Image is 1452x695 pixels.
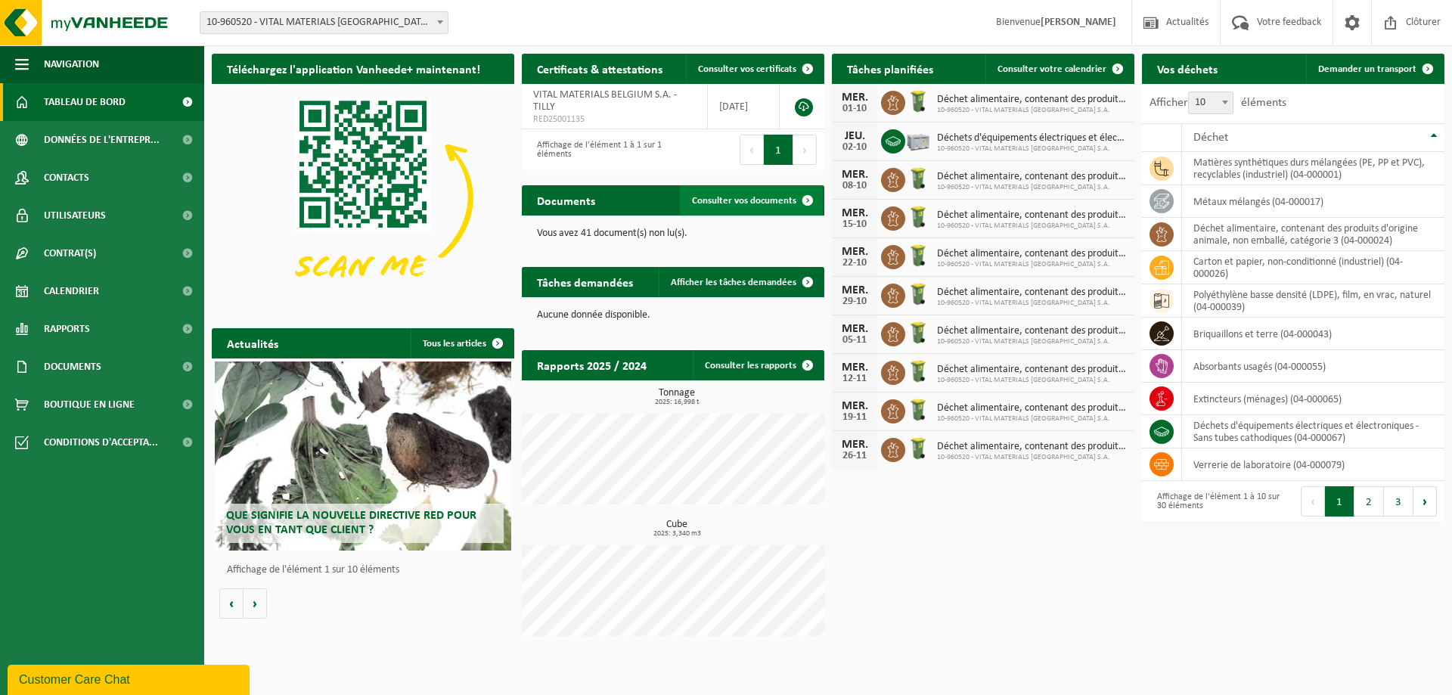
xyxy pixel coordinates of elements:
span: 10-960520 - VITAL MATERIALS BELGIUM S.A. - TILLY [200,11,448,34]
div: MER. [839,284,870,296]
a: Demander un transport [1306,54,1443,84]
p: Affichage de l'élément 1 sur 10 éléments [227,565,507,576]
strong: [PERSON_NAME] [1041,17,1116,28]
span: Tableau de bord [44,83,126,121]
div: MER. [839,246,870,258]
div: 15-10 [839,219,870,230]
img: WB-0140-HPE-GN-50 [905,397,931,423]
h2: Téléchargez l'application Vanheede+ maintenant! [212,54,495,83]
img: WB-0140-HPE-GN-50 [905,320,931,346]
p: Vous avez 41 document(s) non lu(s). [537,228,809,239]
span: 10-960520 - VITAL MATERIALS BELGIUM S.A. - TILLY [200,12,448,33]
span: Contacts [44,159,89,197]
td: verrerie de laboratoire (04-000079) [1182,448,1444,481]
span: Consulter votre calendrier [997,64,1106,74]
div: 05-11 [839,335,870,346]
span: Déchet alimentaire, contenant des produits d'origine animale, non emballé, catég... [937,325,1127,337]
span: Déchet alimentaire, contenant des produits d'origine animale, non emballé, catég... [937,402,1127,414]
label: Afficher éléments [1149,97,1286,109]
span: 10-960520 - VITAL MATERIALS [GEOGRAPHIC_DATA] S.A. [937,106,1127,115]
span: Déchet [1193,132,1228,144]
span: VITAL MATERIALS BELGIUM S.A. - TILLY [533,89,677,113]
td: absorbants usagés (04-000055) [1182,350,1444,383]
div: 02-10 [839,142,870,153]
span: Déchet alimentaire, contenant des produits d'origine animale, non emballé, catég... [937,248,1127,260]
span: Déchet alimentaire, contenant des produits d'origine animale, non emballé, catég... [937,94,1127,106]
img: WB-0140-HPE-GN-50 [905,243,931,268]
span: RED25001135 [533,113,696,126]
span: Rapports [44,310,90,348]
span: Navigation [44,45,99,83]
img: WB-0140-HPE-GN-50 [905,436,931,461]
span: Calendrier [44,272,99,310]
span: Consulter vos documents [692,196,796,206]
div: 19-11 [839,412,870,423]
td: briquaillons et terre (04-000043) [1182,318,1444,350]
td: déchets d'équipements électriques et électroniques - Sans tubes cathodiques (04-000067) [1182,415,1444,448]
h3: Cube [529,520,824,538]
span: Demander un transport [1318,64,1416,74]
p: Aucune donnée disponible. [537,310,809,321]
span: 10 [1189,92,1233,113]
span: Afficher les tâches demandées [671,278,796,287]
div: Affichage de l'élément 1 à 10 sur 30 éléments [1149,485,1286,518]
td: déchet alimentaire, contenant des produits d'origine animale, non emballé, catégorie 3 (04-000024) [1182,218,1444,251]
button: 1 [764,135,793,165]
h2: Vos déchets [1142,54,1233,83]
span: Déchet alimentaire, contenant des produits d'origine animale, non emballé, catég... [937,441,1127,453]
div: 12-11 [839,374,870,384]
a: Consulter vos certificats [686,54,823,84]
div: JEU. [839,130,870,142]
span: 2025: 3,340 m3 [529,530,824,538]
button: 1 [1325,486,1354,517]
span: Conditions d'accepta... [44,424,158,461]
td: polyéthylène basse densité (LDPE), film, en vrac, naturel (04-000039) [1182,284,1444,318]
span: Déchet alimentaire, contenant des produits d'origine animale, non emballé, catég... [937,364,1127,376]
span: Boutique en ligne [44,386,135,424]
span: Que signifie la nouvelle directive RED pour vous en tant que client ? [226,510,476,536]
div: 26-11 [839,451,870,461]
div: MER. [839,207,870,219]
button: Vorige [219,588,244,619]
td: métaux mélangés (04-000017) [1182,185,1444,218]
img: Download de VHEPlus App [212,84,514,311]
div: MER. [839,92,870,104]
span: 10-960520 - VITAL MATERIALS [GEOGRAPHIC_DATA] S.A. [937,414,1127,424]
h2: Certificats & attestations [522,54,678,83]
h2: Documents [522,185,610,215]
button: Previous [740,135,764,165]
div: MER. [839,361,870,374]
span: 10-960520 - VITAL MATERIALS [GEOGRAPHIC_DATA] S.A. [937,260,1127,269]
div: Affichage de l'élément 1 à 1 sur 1 éléments [529,133,665,166]
img: PB-LB-0680-HPE-GY-11 [905,127,931,153]
td: [DATE] [708,84,780,129]
span: Contrat(s) [44,234,96,272]
td: extincteurs (ménages) (04-000065) [1182,383,1444,415]
a: Consulter votre calendrier [985,54,1133,84]
div: MER. [839,439,870,451]
button: Previous [1301,486,1325,517]
button: Next [793,135,817,165]
span: 10-960520 - VITAL MATERIALS [GEOGRAPHIC_DATA] S.A. [937,376,1127,385]
button: 3 [1384,486,1413,517]
div: MER. [839,169,870,181]
span: 10-960520 - VITAL MATERIALS [GEOGRAPHIC_DATA] S.A. [937,337,1127,346]
span: Données de l'entrepr... [44,121,160,159]
span: 2025: 16,998 t [529,399,824,406]
img: WB-0140-HPE-GN-50 [905,166,931,191]
h2: Tâches planifiées [832,54,948,83]
div: 22-10 [839,258,870,268]
img: WB-0140-HPE-GN-50 [905,281,931,307]
span: 10-960520 - VITAL MATERIALS [GEOGRAPHIC_DATA] S.A. [937,222,1127,231]
iframe: chat widget [8,662,253,695]
button: Next [1413,486,1437,517]
h2: Tâches demandées [522,267,648,296]
h3: Tonnage [529,388,824,406]
div: MER. [839,323,870,335]
span: Consulter vos certificats [698,64,796,74]
span: 10-960520 - VITAL MATERIALS [GEOGRAPHIC_DATA] S.A. [937,453,1127,462]
div: 01-10 [839,104,870,114]
span: 10-960520 - VITAL MATERIALS [GEOGRAPHIC_DATA] S.A. [937,144,1127,154]
a: Consulter les rapports [693,350,823,380]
